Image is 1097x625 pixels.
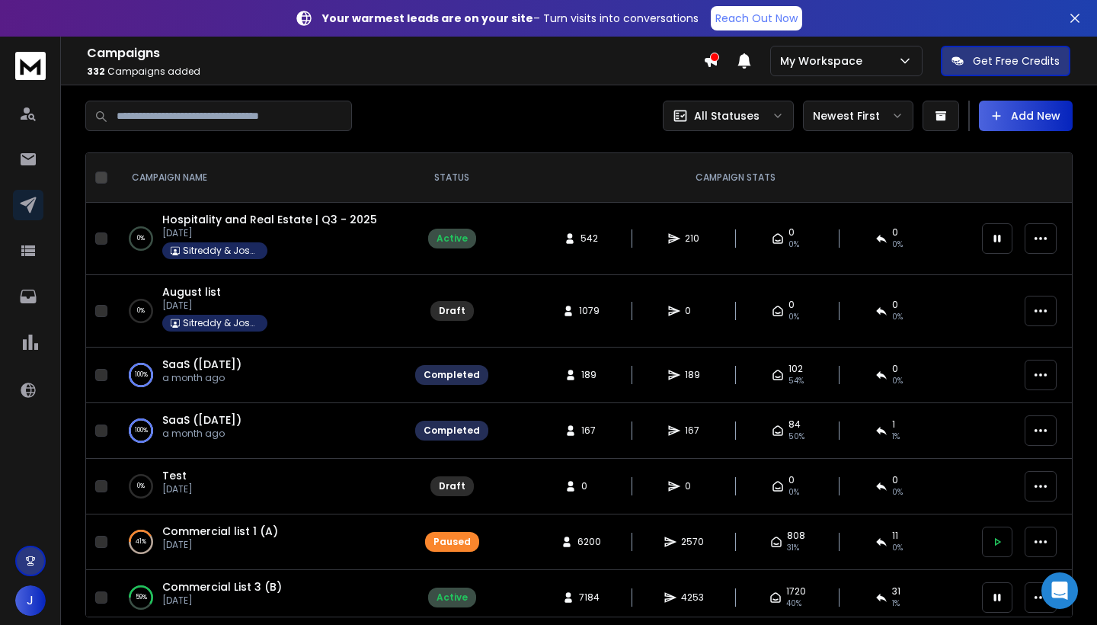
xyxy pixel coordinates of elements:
[437,591,468,604] div: Active
[579,305,600,317] span: 1079
[439,305,465,317] div: Draft
[1041,572,1078,609] div: Open Intercom Messenger
[114,403,406,459] td: 100%SaaS ([DATE])a month ago
[497,153,973,203] th: CAMPAIGN STATS
[581,480,596,492] span: 0
[183,317,259,329] p: Sitreddy & Joshit Workspace
[581,369,596,381] span: 189
[786,598,801,610] span: 40 %
[162,227,377,239] p: [DATE]
[892,431,900,443] span: 1 %
[681,591,704,604] span: 4253
[787,530,805,542] span: 808
[135,423,148,438] p: 100 %
[892,542,903,554] span: 0 %
[892,530,898,542] span: 11
[788,431,804,443] span: 50 %
[406,153,497,203] th: STATUS
[114,153,406,203] th: CAMPAIGN NAME
[685,425,700,437] span: 167
[162,300,267,312] p: [DATE]
[15,585,46,616] button: J
[136,534,146,550] p: 41 %
[685,232,700,245] span: 210
[162,468,187,483] a: Test
[579,591,600,604] span: 7184
[788,239,799,251] span: 0%
[135,367,148,383] p: 100 %
[162,595,282,607] p: [DATE]
[892,239,903,251] span: 0 %
[439,480,465,492] div: Draft
[114,514,406,570] td: 41%Commercial list 1 (A)[DATE]
[788,311,799,323] span: 0%
[973,53,1060,69] p: Get Free Credits
[788,486,799,498] span: 0%
[162,539,278,551] p: [DATE]
[577,536,601,548] span: 6200
[162,412,241,428] a: SaaS ([DATE])
[162,524,278,539] a: Commercial list 1 (A)
[114,459,406,514] td: 0%Test[DATE]
[715,11,798,26] p: Reach Out Now
[979,101,1073,131] button: Add New
[788,418,801,431] span: 84
[15,52,46,80] img: logo
[788,474,795,486] span: 0
[162,357,241,372] span: SaaS ([DATE])
[892,474,898,486] span: 0
[114,275,406,348] td: 0%August list[DATE]Sitreddy & Joshit Workspace
[803,101,913,131] button: Newest First
[788,375,804,387] span: 54 %
[780,53,868,69] p: My Workspace
[87,65,105,78] span: 332
[162,579,282,595] a: Commercial List 3 (B)
[580,232,598,245] span: 542
[114,348,406,403] td: 100%SaaS ([DATE])a month ago
[437,232,468,245] div: Active
[892,226,898,239] span: 0
[787,542,799,554] span: 31 %
[892,299,898,311] span: 0
[892,486,903,498] span: 0%
[114,203,406,275] td: 0%Hospitality and Real Estate | Q3 - 2025[DATE]Sitreddy & Joshit Workspace
[162,428,241,440] p: a month ago
[581,425,596,437] span: 167
[892,375,903,387] span: 0 %
[892,585,900,598] span: 31
[87,66,703,78] p: Campaigns added
[137,479,145,494] p: 0 %
[892,418,895,431] span: 1
[681,536,704,548] span: 2570
[433,536,471,548] div: Paused
[424,425,480,437] div: Completed
[136,590,147,605] p: 59 %
[788,363,803,375] span: 102
[892,363,898,375] span: 0
[685,305,700,317] span: 0
[694,108,760,123] p: All Statuses
[183,245,259,257] p: Sitreddy & Joshit Workspace
[162,212,377,227] a: Hospitality and Real Estate | Q3 - 2025
[322,11,533,26] strong: Your warmest leads are on your site
[137,231,145,246] p: 0 %
[162,284,221,300] a: August list
[137,303,145,319] p: 0 %
[892,311,903,323] span: 0%
[162,372,241,384] p: a month ago
[941,46,1070,76] button: Get Free Credits
[162,483,193,495] p: [DATE]
[788,299,795,311] span: 0
[87,44,703,62] h1: Campaigns
[685,369,700,381] span: 189
[322,11,699,26] p: – Turn visits into conversations
[786,585,806,598] span: 1720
